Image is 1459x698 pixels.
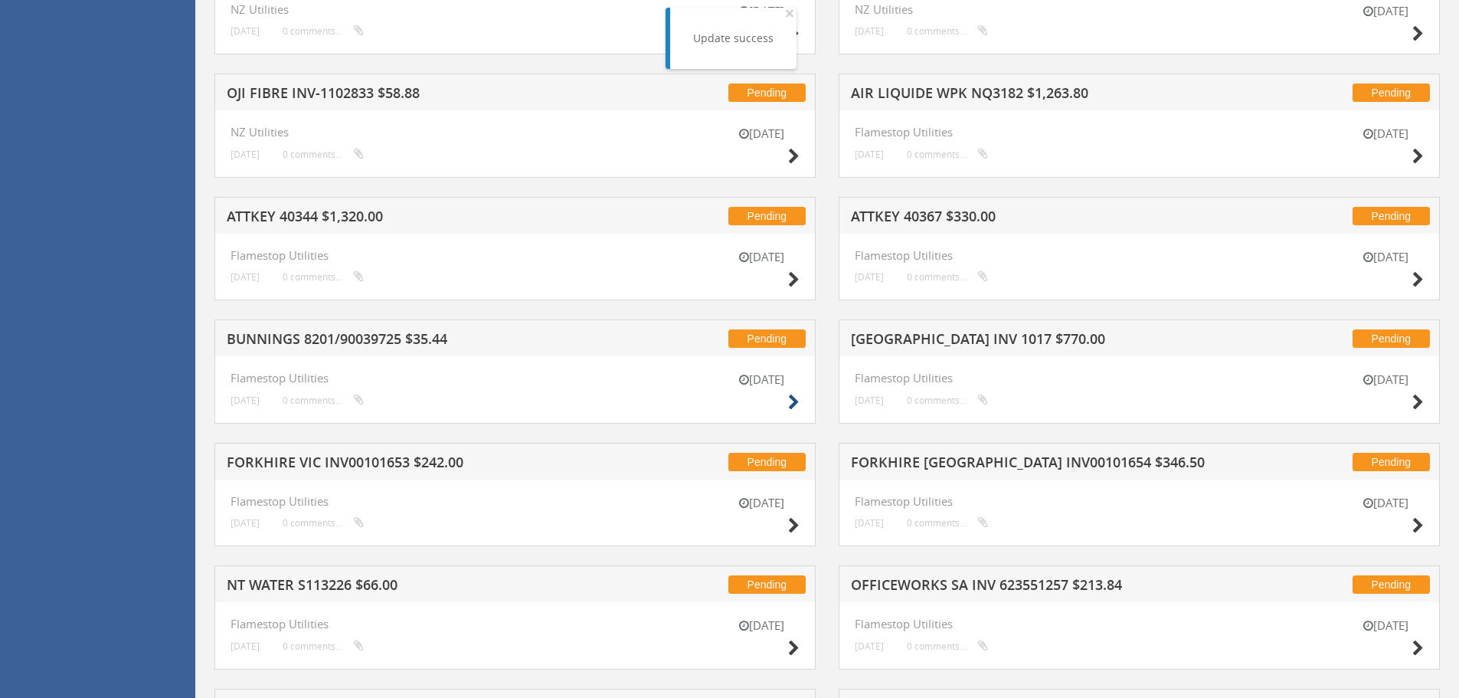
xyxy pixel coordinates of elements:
small: [DATE] [855,641,884,652]
h4: NZ Utilities [231,3,800,16]
small: [DATE] [231,641,260,652]
span: Pending [728,207,806,225]
h4: Flamestop Utilities [855,372,1424,385]
small: [DATE] [231,25,260,37]
small: [DATE] [855,395,884,406]
small: 0 comments... [283,271,364,283]
h4: Flamestop Utilities [231,495,800,508]
h5: OFFICEWORKS SA INV 623551257 $213.84 [851,578,1255,597]
small: [DATE] [723,495,800,511]
small: 0 comments... [283,641,364,652]
small: [DATE] [723,372,800,388]
small: 0 comments... [907,395,988,406]
small: 0 comments... [283,517,364,529]
h4: Flamestop Utilities [855,249,1424,262]
div: Update success [693,31,774,46]
h5: ATTKEY 40344 $1,320.00 [227,209,630,228]
small: [DATE] [231,149,260,160]
h5: FORKHIRE VIC INV00101653 $242.00 [227,455,630,474]
span: Pending [728,575,806,594]
h5: [GEOGRAPHIC_DATA] INV 1017 $770.00 [851,332,1255,351]
small: 0 comments... [907,25,988,37]
span: Pending [1353,453,1430,471]
small: [DATE] [723,249,800,265]
span: Pending [1353,207,1430,225]
small: [DATE] [855,149,884,160]
small: 0 comments... [907,271,988,283]
small: 0 comments... [907,517,988,529]
small: [DATE] [723,126,800,142]
small: [DATE] [855,271,884,283]
small: [DATE] [1347,126,1424,142]
h4: Flamestop Utilities [855,618,1424,631]
span: Pending [728,84,806,102]
span: Pending [1353,329,1430,348]
h4: Flamestop Utilities [231,618,800,631]
h4: NZ Utilities [855,3,1424,16]
small: [DATE] [231,517,260,529]
small: [DATE] [1347,3,1424,19]
small: 0 comments... [283,149,364,160]
small: 0 comments... [283,395,364,406]
span: Pending [1353,575,1430,594]
small: [DATE] [723,618,800,634]
span: × [785,2,794,24]
small: [DATE] [1347,372,1424,388]
small: 0 comments... [283,25,364,37]
small: 0 comments... [907,149,988,160]
span: Pending [1353,84,1430,102]
span: Pending [728,329,806,348]
small: [DATE] [1347,249,1424,265]
h5: AIR LIQUIDE WPK NQ3182 $1,263.80 [851,86,1255,105]
small: [DATE] [723,3,800,19]
h5: OJI FIBRE INV-1102833 $58.88 [227,86,630,105]
h5: NT WATER S113226 $66.00 [227,578,630,597]
small: [DATE] [855,517,884,529]
small: 0 comments... [907,641,988,652]
h4: Flamestop Utilities [231,372,800,385]
small: [DATE] [231,395,260,406]
small: [DATE] [231,271,260,283]
small: [DATE] [1347,495,1424,511]
small: [DATE] [1347,618,1424,634]
h4: NZ Utilities [231,126,800,139]
h4: Flamestop Utilities [855,126,1424,139]
span: Pending [728,453,806,471]
h4: Flamestop Utilities [855,495,1424,508]
small: [DATE] [855,25,884,37]
h5: ATTKEY 40367 $330.00 [851,209,1255,228]
h4: Flamestop Utilities [231,249,800,262]
h5: BUNNINGS 8201/90039725 $35.44 [227,332,630,351]
h5: FORKHIRE [GEOGRAPHIC_DATA] INV00101654 $346.50 [851,455,1255,474]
